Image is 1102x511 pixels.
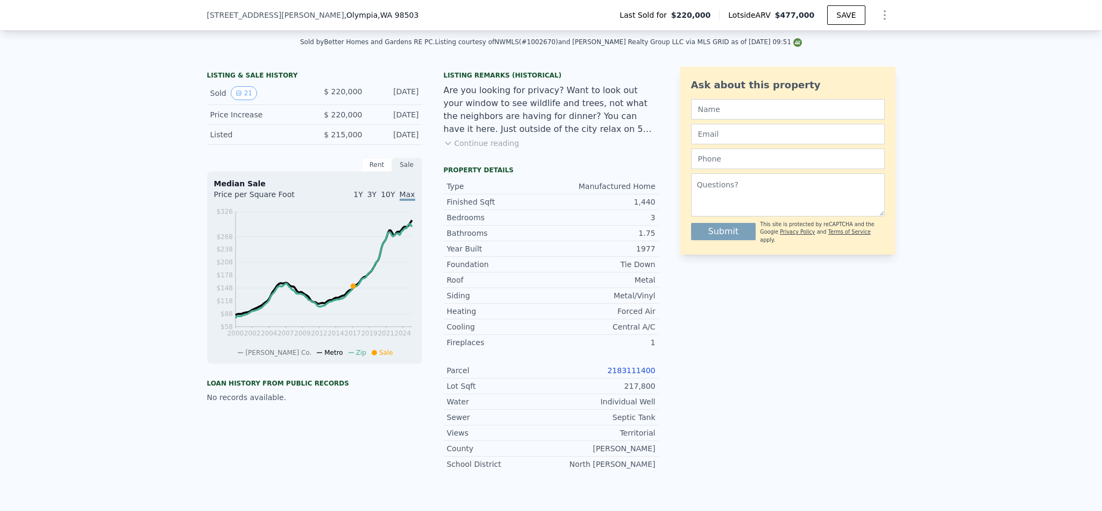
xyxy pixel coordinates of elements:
div: [DATE] [371,109,419,120]
button: Show Options [874,4,895,26]
div: Year Built [447,243,551,254]
span: $ 220,000 [324,110,362,119]
tspan: $238 [216,246,233,253]
tspan: $178 [216,271,233,279]
div: 1.75 [551,228,656,239]
a: Terms of Service [828,229,871,235]
div: Are you looking for privacy? Want to look out your window to see wildlife and trees, not what the... [444,84,659,136]
span: $ 220,000 [324,87,362,96]
div: Lot Sqft [447,381,551,391]
div: Cooling [447,321,551,332]
div: Finished Sqft [447,197,551,207]
div: Central A/C [551,321,656,332]
div: Ask about this property [691,78,885,93]
div: Bedrooms [447,212,551,223]
div: Metal [551,275,656,285]
tspan: $118 [216,297,233,305]
span: 1Y [353,190,362,199]
div: No records available. [207,392,422,403]
div: Roof [447,275,551,285]
span: [PERSON_NAME] Co. [245,349,311,356]
tspan: $268 [216,233,233,241]
div: County [447,443,551,454]
tspan: 2024 [394,330,411,337]
div: Price Increase [210,109,306,120]
div: 1,440 [551,197,656,207]
tspan: 2012 [311,330,328,337]
input: Phone [691,149,885,169]
tspan: 2004 [260,330,277,337]
tspan: 2014 [328,330,344,337]
tspan: 2017 [344,330,361,337]
div: [DATE] [371,129,419,140]
div: Parcel [447,365,551,376]
div: Tie Down [551,259,656,270]
div: Territorial [551,428,656,438]
div: Metal/Vinyl [551,290,656,301]
tspan: $58 [221,323,233,331]
span: $220,000 [671,10,711,20]
div: Listed [210,129,306,140]
tspan: 2021 [378,330,394,337]
img: NWMLS Logo [793,38,802,47]
tspan: $208 [216,258,233,266]
span: 3Y [367,190,376,199]
div: Median Sale [214,178,415,189]
span: $ 215,000 [324,130,362,139]
div: 3 [551,212,656,223]
button: SAVE [827,5,865,25]
div: Sold [210,86,306,100]
div: Bathrooms [447,228,551,239]
span: , WA 98503 [378,11,418,19]
div: Septic Tank [551,412,656,423]
div: Heating [447,306,551,317]
span: Last Sold for [620,10,671,20]
div: This site is protected by reCAPTCHA and the Google and apply. [760,221,884,244]
span: Metro [324,349,343,356]
button: Submit [691,223,756,240]
div: Property details [444,166,659,174]
div: 1977 [551,243,656,254]
button: Continue reading [444,138,520,149]
span: Lotside ARV [728,10,774,20]
input: Email [691,124,885,144]
tspan: 2009 [294,330,311,337]
div: Sewer [447,412,551,423]
tspan: 2002 [244,330,260,337]
div: 1 [551,337,656,348]
div: Price per Square Foot [214,189,315,206]
span: Max [400,190,415,201]
div: Foundation [447,259,551,270]
tspan: $326 [216,208,233,215]
div: Listing courtesy of NWMLS (#1002670) and [PERSON_NAME] Realty Group LLC via MLS GRID as of [DATE]... [435,38,802,46]
div: LISTING & SALE HISTORY [207,71,422,82]
a: Privacy Policy [780,229,815,235]
tspan: 2000 [227,330,244,337]
tspan: 2019 [361,330,378,337]
div: [PERSON_NAME] [551,443,656,454]
tspan: $88 [221,310,233,318]
button: View historical data [231,86,257,100]
span: , Olympia [344,10,419,20]
div: Siding [447,290,551,301]
span: Sale [379,349,393,356]
div: Type [447,181,551,192]
div: Water [447,396,551,407]
div: School District [447,459,551,470]
div: [DATE] [371,86,419,100]
div: Loan history from public records [207,379,422,388]
span: 10Y [381,190,395,199]
div: Listing Remarks (Historical) [444,71,659,80]
input: Name [691,99,885,120]
div: 217,800 [551,381,656,391]
div: North [PERSON_NAME] [551,459,656,470]
span: Zip [356,349,366,356]
div: Fireplaces [447,337,551,348]
tspan: $148 [216,284,233,292]
div: Views [447,428,551,438]
div: Sold by Better Homes and Gardens RE PC . [300,38,435,46]
span: [STREET_ADDRESS][PERSON_NAME] [207,10,344,20]
div: Individual Well [551,396,656,407]
div: Forced Air [551,306,656,317]
tspan: 2007 [277,330,294,337]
